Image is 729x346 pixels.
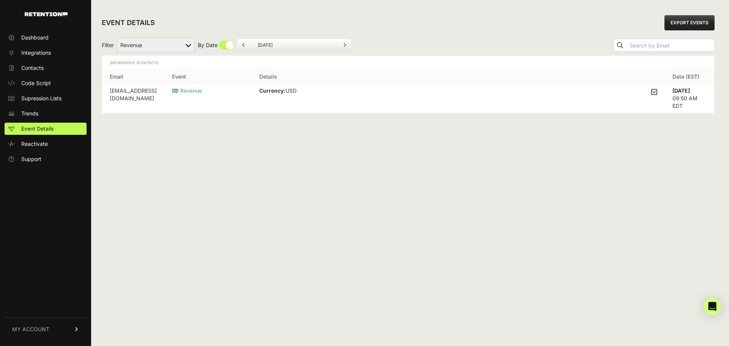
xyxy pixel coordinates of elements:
[21,110,38,117] span: Trends
[128,60,130,65] span: 1
[164,70,252,84] th: Event
[102,84,164,113] td: [EMAIL_ADDRESS][DOMAIN_NAME]
[117,38,195,52] select: Filter
[5,92,87,104] a: Supression Lists
[102,70,164,84] th: Email
[21,140,48,148] span: Reactivate
[672,87,690,94] strong: [DATE]
[252,70,665,84] th: Details
[5,153,87,165] a: Support
[665,70,714,84] th: Date (EST)
[172,87,202,94] span: Revenue
[703,297,721,316] div: Open Intercom Messenger
[5,62,87,74] a: Contacts
[136,60,138,65] span: 1
[21,79,51,87] span: Code Script
[259,87,286,94] strong: Currency:
[21,34,49,41] span: Dashboard
[5,138,87,150] a: Reactivate
[5,107,87,120] a: Trends
[25,12,68,16] img: Retention.com
[21,64,44,72] span: Contacts
[102,41,114,49] span: Filter
[12,325,49,333] span: MY ACCOUNT
[5,32,87,44] a: Dashboard
[5,47,87,59] a: Integrations
[21,155,41,163] span: Support
[5,77,87,89] a: Code Script
[21,125,54,133] span: Event Details
[5,318,87,341] a: MY ACCOUNT
[135,60,159,65] span: Contacts.
[21,95,62,102] span: Supression Lists
[664,15,715,30] a: EXPORT EVENTS
[628,40,714,51] input: Search by Email
[5,123,87,135] a: Event Details
[21,49,51,57] span: Integrations
[102,17,155,28] h2: EVENT DETAILS
[665,84,714,113] td: 09:50 AM EDT
[259,87,325,95] p: USD
[110,59,159,66] div: Showing of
